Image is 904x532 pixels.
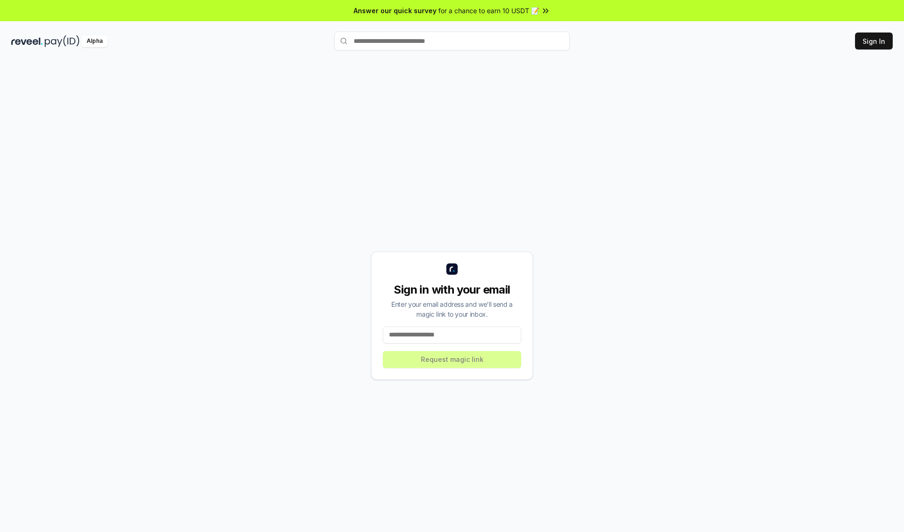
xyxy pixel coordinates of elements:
span: Answer our quick survey [354,6,436,16]
div: Enter your email address and we’ll send a magic link to your inbox. [383,299,521,319]
div: Alpha [81,35,108,47]
img: pay_id [45,35,80,47]
button: Sign In [855,33,893,49]
span: for a chance to earn 10 USDT 📝 [438,6,539,16]
img: reveel_dark [11,35,43,47]
img: logo_small [446,263,458,275]
div: Sign in with your email [383,282,521,297]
